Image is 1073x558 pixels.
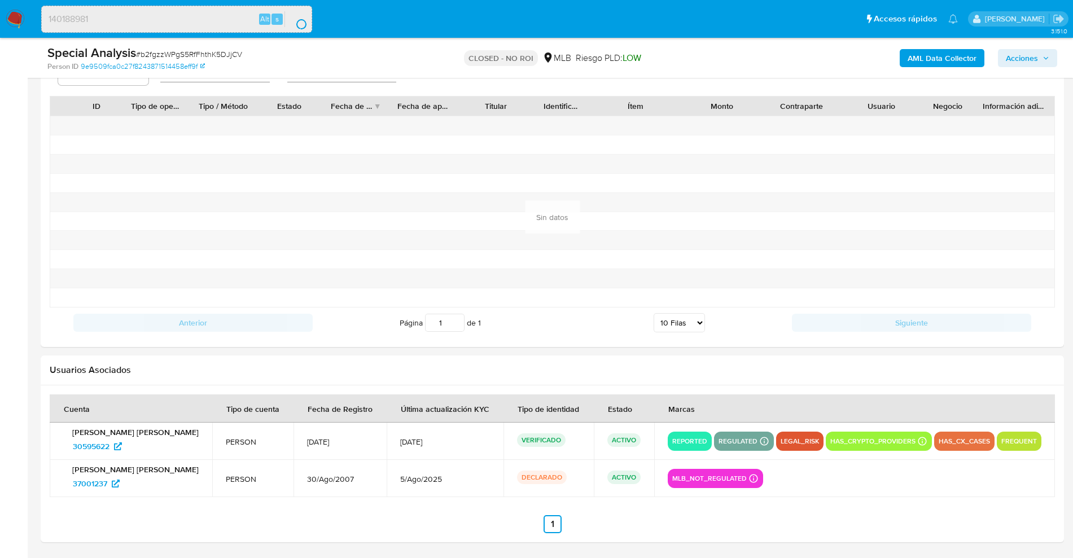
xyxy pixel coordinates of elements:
[576,52,641,64] span: Riesgo PLD:
[948,14,958,24] a: Notificaciones
[50,364,1055,376] h2: Usuarios Asociados
[47,61,78,72] b: Person ID
[985,14,1049,24] p: santiago.sgreco@mercadolibre.com
[623,51,641,64] span: LOW
[47,43,136,61] b: Special Analysis
[1051,27,1067,36] span: 3.151.0
[874,13,937,25] span: Accesos rápidos
[260,14,269,24] span: Alt
[81,61,205,72] a: 9e9509fca0c27f8243871514458eff9f
[284,11,308,27] button: search-icon
[464,50,538,66] p: CLOSED - NO ROI
[136,49,242,60] span: # b2fgzzWPgS5RfFhthK5DJjCV
[1006,49,1038,67] span: Acciones
[542,52,571,64] div: MLB
[1053,13,1065,25] a: Salir
[275,14,279,24] span: s
[42,12,312,27] input: Buscar usuario o caso...
[998,49,1057,67] button: Acciones
[900,49,984,67] button: AML Data Collector
[908,49,976,67] b: AML Data Collector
